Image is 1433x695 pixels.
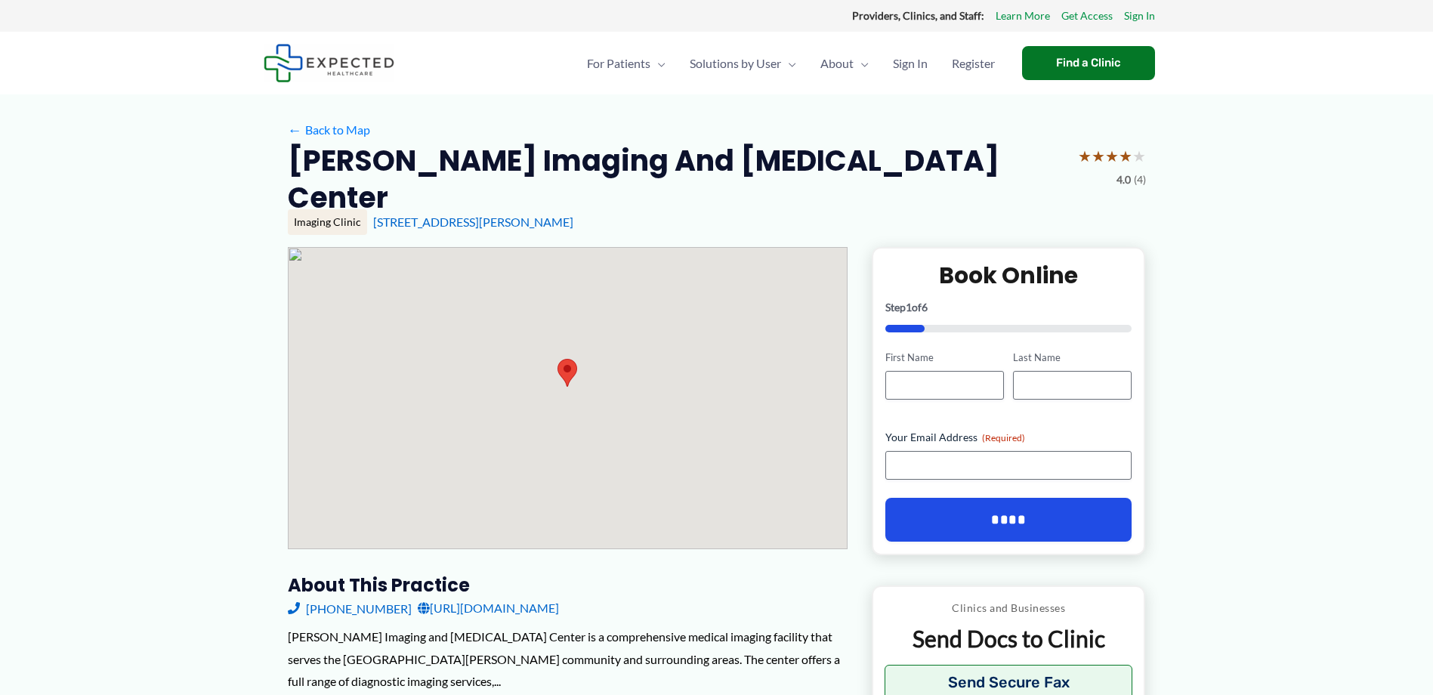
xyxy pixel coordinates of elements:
[1132,142,1146,170] span: ★
[893,37,928,90] span: Sign In
[885,624,1133,653] p: Send Docs to Clinic
[952,37,995,90] span: Register
[1061,6,1113,26] a: Get Access
[940,37,1007,90] a: Register
[781,37,796,90] span: Menu Toggle
[982,432,1025,443] span: (Required)
[1078,142,1092,170] span: ★
[650,37,666,90] span: Menu Toggle
[922,301,928,314] span: 6
[906,301,912,314] span: 1
[1105,142,1119,170] span: ★
[288,597,412,619] a: [PHONE_NUMBER]
[288,573,848,597] h3: About this practice
[575,37,678,90] a: For PatientsMenu Toggle
[885,351,1004,365] label: First Name
[854,37,869,90] span: Menu Toggle
[881,37,940,90] a: Sign In
[1124,6,1155,26] a: Sign In
[288,142,1066,217] h2: [PERSON_NAME] Imaging and [MEDICAL_DATA] Center
[288,122,302,137] span: ←
[808,37,881,90] a: AboutMenu Toggle
[678,37,808,90] a: Solutions by UserMenu Toggle
[690,37,781,90] span: Solutions by User
[1092,142,1105,170] span: ★
[885,302,1132,313] p: Step of
[288,209,367,235] div: Imaging Clinic
[1134,170,1146,190] span: (4)
[885,598,1133,618] p: Clinics and Businesses
[1022,46,1155,80] a: Find a Clinic
[1119,142,1132,170] span: ★
[587,37,650,90] span: For Patients
[852,9,984,22] strong: Providers, Clinics, and Staff:
[288,625,848,693] div: [PERSON_NAME] Imaging and [MEDICAL_DATA] Center is a comprehensive medical imaging facility that ...
[885,261,1132,290] h2: Book Online
[1116,170,1131,190] span: 4.0
[575,37,1007,90] nav: Primary Site Navigation
[820,37,854,90] span: About
[288,119,370,141] a: ←Back to Map
[264,44,394,82] img: Expected Healthcare Logo - side, dark font, small
[373,215,573,229] a: [STREET_ADDRESS][PERSON_NAME]
[418,597,559,619] a: [URL][DOMAIN_NAME]
[885,430,1132,445] label: Your Email Address
[1013,351,1132,365] label: Last Name
[996,6,1050,26] a: Learn More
